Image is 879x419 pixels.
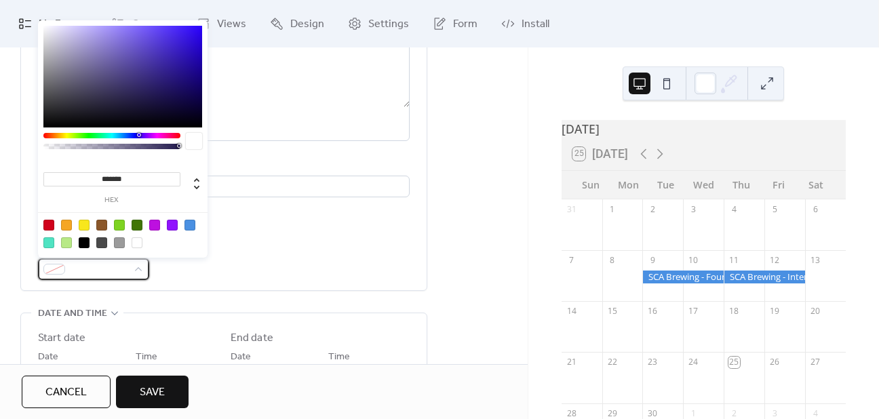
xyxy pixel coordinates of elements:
div: 27 [810,357,821,368]
div: Thu [722,171,760,199]
div: 19 [769,306,781,317]
div: #8B572A [96,220,107,231]
div: 10 [688,255,699,266]
div: Wed [685,171,722,199]
div: 2 [647,203,659,215]
div: 29 [606,407,618,419]
div: 3 [688,203,699,215]
div: SCA Brewing - Foundation [642,271,724,283]
div: Sat [798,171,835,199]
div: #F5A623 [61,220,72,231]
span: Date [38,349,58,365]
div: Mon [610,171,647,199]
div: 14 [566,306,577,317]
div: 9 [647,255,659,266]
div: End date [231,330,273,346]
div: 3 [769,407,781,419]
div: 20 [810,306,821,317]
div: #F8E71C [79,220,90,231]
span: Cancel [45,384,87,401]
div: 8 [606,255,618,266]
div: 26 [769,357,781,368]
div: #4A90E2 [184,220,195,231]
div: #000000 [79,237,90,248]
div: 13 [810,255,821,266]
div: #FFFFFF [132,237,142,248]
div: Location [38,157,407,174]
span: Save [140,384,165,401]
div: 31 [566,203,577,215]
span: My Events [39,16,87,33]
div: 15 [606,306,618,317]
span: Date and time [38,306,107,322]
div: 30 [647,407,659,419]
div: Start date [38,330,85,346]
div: 12 [769,255,781,266]
div: #50E3C2 [43,237,54,248]
div: Sun [572,171,610,199]
div: #D0021B [43,220,54,231]
div: 2 [728,407,740,419]
div: 1 [606,203,618,215]
span: Connect [132,16,173,33]
a: Design [260,5,334,42]
span: Date [231,349,251,365]
label: hex [43,197,180,204]
span: Install [522,16,549,33]
span: Time [328,349,350,365]
div: 24 [688,357,699,368]
div: 28 [566,407,577,419]
span: Design [290,16,324,33]
a: Views [187,5,256,42]
div: 5 [769,203,781,215]
span: Settings [368,16,409,33]
span: Form [453,16,477,33]
span: Time [136,349,157,365]
div: #BD10E0 [149,220,160,231]
div: 21 [566,357,577,368]
a: Connect [101,5,183,42]
div: [DATE] [562,120,846,138]
div: 18 [728,306,740,317]
div: 4 [810,407,821,419]
div: SCA Brewing - Intermediate [724,271,805,283]
div: #7ED321 [114,220,125,231]
button: Cancel [22,376,111,408]
div: #9B9B9B [114,237,125,248]
div: 1 [688,407,699,419]
div: 7 [566,255,577,266]
div: Fri [760,171,797,199]
div: 4 [728,203,740,215]
a: Settings [338,5,419,42]
div: 17 [688,306,699,317]
button: Save [116,376,189,408]
a: Form [423,5,488,42]
div: 11 [728,255,740,266]
div: 6 [810,203,821,215]
div: 16 [647,306,659,317]
div: #9013FE [167,220,178,231]
span: Views [217,16,246,33]
div: 25 [728,357,740,368]
a: My Events [8,5,98,42]
div: #B8E986 [61,237,72,248]
div: #417505 [132,220,142,231]
div: 22 [606,357,618,368]
div: Tue [647,171,684,199]
div: #4A4A4A [96,237,107,248]
a: Install [491,5,560,42]
div: 23 [647,357,659,368]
